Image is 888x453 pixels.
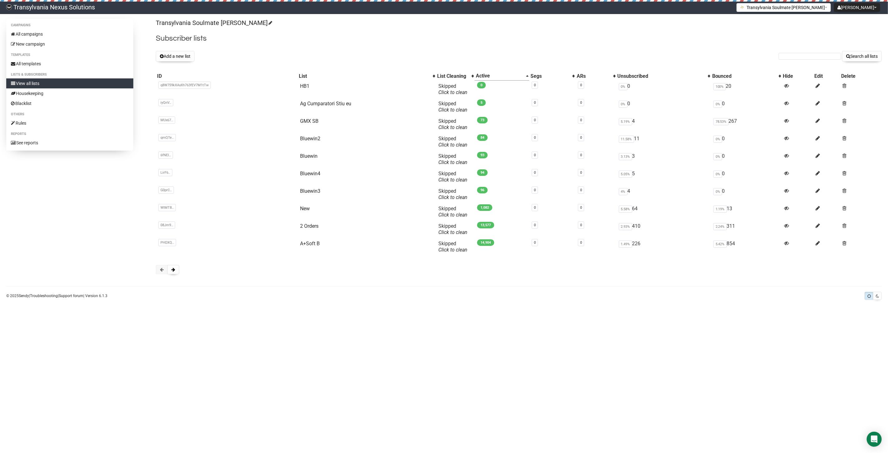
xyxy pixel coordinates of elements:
[6,39,133,49] a: New campaign
[841,73,881,79] div: Delete
[580,118,582,122] a: 0
[156,19,271,27] a: Transylvania Soulmate [PERSON_NAME]
[575,72,616,81] th: ARs: No sort applied, activate to apply an ascending sort
[619,136,634,143] span: 11.58%
[438,247,467,253] a: Click to clean
[713,101,722,108] span: 0%
[842,51,882,62] button: Search all lists
[580,101,582,105] a: 0
[158,134,176,141] span: qmQTe..
[616,133,711,151] td: 11
[438,142,467,148] a: Click to clean
[6,98,133,108] a: Blacklist
[577,73,610,79] div: ARs
[534,153,536,157] a: 0
[6,130,133,138] li: Reports
[580,241,582,245] a: 0
[438,124,467,130] a: Click to clean
[713,153,722,160] span: 0%
[6,292,107,299] p: © 2025 | | | Version 6.1.3
[529,72,575,81] th: Segs: No sort applied, activate to apply an ascending sort
[580,206,582,210] a: 0
[158,117,175,124] span: MUx67..
[619,241,632,248] span: 1.49%
[300,206,310,212] a: New
[580,83,582,87] a: 0
[815,73,839,79] div: Edit
[6,59,133,69] a: All templates
[438,206,467,218] span: Skipped
[300,83,309,89] a: HB1
[6,51,133,59] li: Templates
[158,239,176,246] span: PHDXQ..
[6,29,133,39] a: All campaigns
[158,82,211,89] span: q8W759kXAxXh763fEV7M1tTw
[534,136,536,140] a: 0
[156,33,882,44] h2: Subscriber lists
[477,239,494,246] span: 14,904
[711,151,782,168] td: 0
[438,83,467,95] span: Skipped
[713,171,722,178] span: 0%
[300,188,320,194] a: Bluewin3
[6,138,133,148] a: See reports
[713,118,729,125] span: 78.53%
[438,89,467,95] a: Click to clean
[298,72,436,81] th: List: No sort applied, activate to apply an ascending sort
[616,186,711,203] td: 4
[713,241,727,248] span: 5.42%
[158,204,176,211] span: WlMT8..
[712,73,776,79] div: Bounced
[713,83,726,90] span: 100%
[438,188,467,200] span: Skipped
[300,171,320,177] a: Bluewin4
[711,116,782,133] td: 267
[619,153,632,160] span: 3.13%
[477,169,488,176] span: 94
[436,72,475,81] th: List Cleaning: No sort applied, activate to apply an ascending sort
[6,78,133,88] a: View all lists
[534,206,536,210] a: 0
[711,221,782,238] td: 311
[580,188,582,192] a: 0
[783,73,812,79] div: Hide
[711,81,782,98] td: 20
[616,81,711,98] td: 0
[580,153,582,157] a: 0
[619,83,628,90] span: 0%
[477,222,494,228] span: 13,577
[616,221,711,238] td: 410
[813,72,840,81] th: Edit: No sort applied, sorting is disabled
[616,151,711,168] td: 3
[300,223,318,229] a: 2 Orders
[782,72,813,81] th: Hide: No sort applied, sorting is disabled
[477,117,488,123] span: 73
[300,101,351,107] a: Ag Cumparatori Stiu eu
[740,5,745,10] img: 1.png
[534,118,536,122] a: 0
[477,204,492,211] span: 1,082
[158,222,175,229] span: 08Jm9..
[867,432,882,447] div: Open Intercom Messenger
[300,118,318,124] a: GMX SB
[619,223,632,230] span: 2.93%
[711,98,782,116] td: 0
[711,168,782,186] td: 0
[157,73,296,79] div: ID
[477,99,486,106] span: 5
[158,169,172,176] span: LirF6..
[711,133,782,151] td: 0
[438,107,467,113] a: Click to clean
[619,171,632,178] span: 5.05%
[713,223,727,230] span: 2.24%
[476,73,523,79] div: Active
[6,111,133,118] li: Others
[438,229,467,235] a: Click to clean
[580,171,582,175] a: 0
[30,294,58,298] a: Troubleshooting
[711,203,782,221] td: 13
[6,4,12,10] img: 586cc6b7d8bc403f0c61b981d947c989
[438,177,467,183] a: Click to clean
[300,136,320,142] a: Bluewin2
[713,206,727,213] span: 1.19%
